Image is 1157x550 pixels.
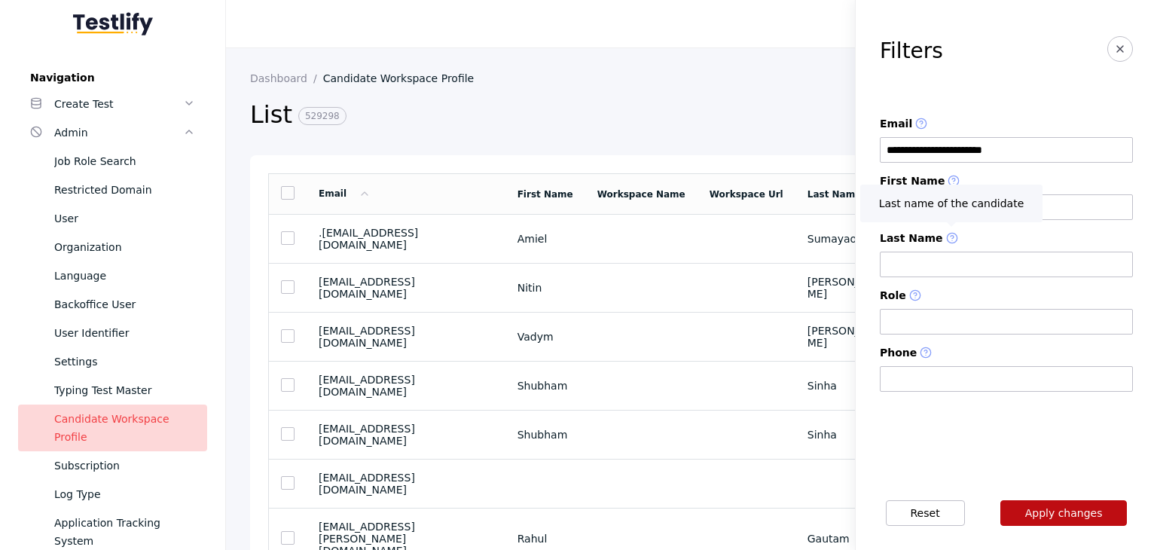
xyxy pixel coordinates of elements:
[250,72,323,84] a: Dashboard
[880,118,1133,131] label: Email
[298,107,346,125] span: 529298
[880,175,1133,188] label: First Name
[323,72,487,84] a: Candidate Workspace Profile
[18,204,207,233] a: User
[585,174,698,215] td: Workspace Name
[517,189,573,200] a: First Name
[54,381,195,399] div: Typing Test Master
[54,238,195,256] div: Organization
[517,331,573,343] section: Vadym
[54,457,195,475] div: Subscription
[54,324,195,342] div: User Identifier
[54,181,195,199] div: Restricted Domain
[54,152,195,170] div: Job Role Search
[18,405,207,451] a: Candidate Workspace Profile
[18,72,207,84] label: Navigation
[1000,500,1128,526] button: Apply changes
[698,174,795,215] td: Workspace Url
[18,261,207,290] a: Language
[18,480,207,509] a: Log Type
[880,347,1133,360] label: Phone
[807,189,862,200] a: Last Name
[54,353,195,371] div: Settings
[54,485,195,503] div: Log Type
[517,429,573,441] section: Shubham
[319,227,493,251] section: .[EMAIL_ADDRESS][DOMAIN_NAME]
[319,325,493,349] section: [EMAIL_ADDRESS][DOMAIN_NAME]
[18,347,207,376] a: Settings
[319,374,493,398] section: [EMAIL_ADDRESS][DOMAIN_NAME]
[517,282,573,294] section: Nitin
[54,124,183,142] div: Admin
[880,289,1133,303] label: Role
[18,376,207,405] a: Typing Test Master
[73,12,153,35] img: Testlify - Backoffice
[319,276,493,300] section: [EMAIL_ADDRESS][DOMAIN_NAME]
[517,233,573,245] section: Amiel
[18,451,207,480] a: Subscription
[807,276,881,300] section: [PERSON_NAME]
[807,533,881,545] section: Gautam
[18,319,207,347] a: User Identifier
[54,95,183,113] div: Create Test
[18,147,207,176] a: Job Role Search
[807,380,881,392] section: Sinha
[250,99,899,131] h2: List
[54,209,195,228] div: User
[319,423,493,447] section: [EMAIL_ADDRESS][DOMAIN_NAME]
[517,533,573,545] section: Rahul
[319,472,493,496] section: [EMAIL_ADDRESS][DOMAIN_NAME]
[807,325,881,349] section: [PERSON_NAME]
[18,290,207,319] a: Backoffice User
[54,410,195,446] div: Candidate Workspace Profile
[807,233,881,245] section: Sumayao
[880,232,1133,246] label: Last Name
[880,39,943,63] h3: Filters
[517,380,573,392] section: Shubham
[807,429,881,441] section: Sinha
[18,176,207,204] a: Restricted Domain
[18,233,207,261] a: Organization
[54,514,195,550] div: Application Tracking System
[54,295,195,313] div: Backoffice User
[319,188,371,199] a: Email
[886,500,965,526] button: Reset
[54,267,195,285] div: Language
